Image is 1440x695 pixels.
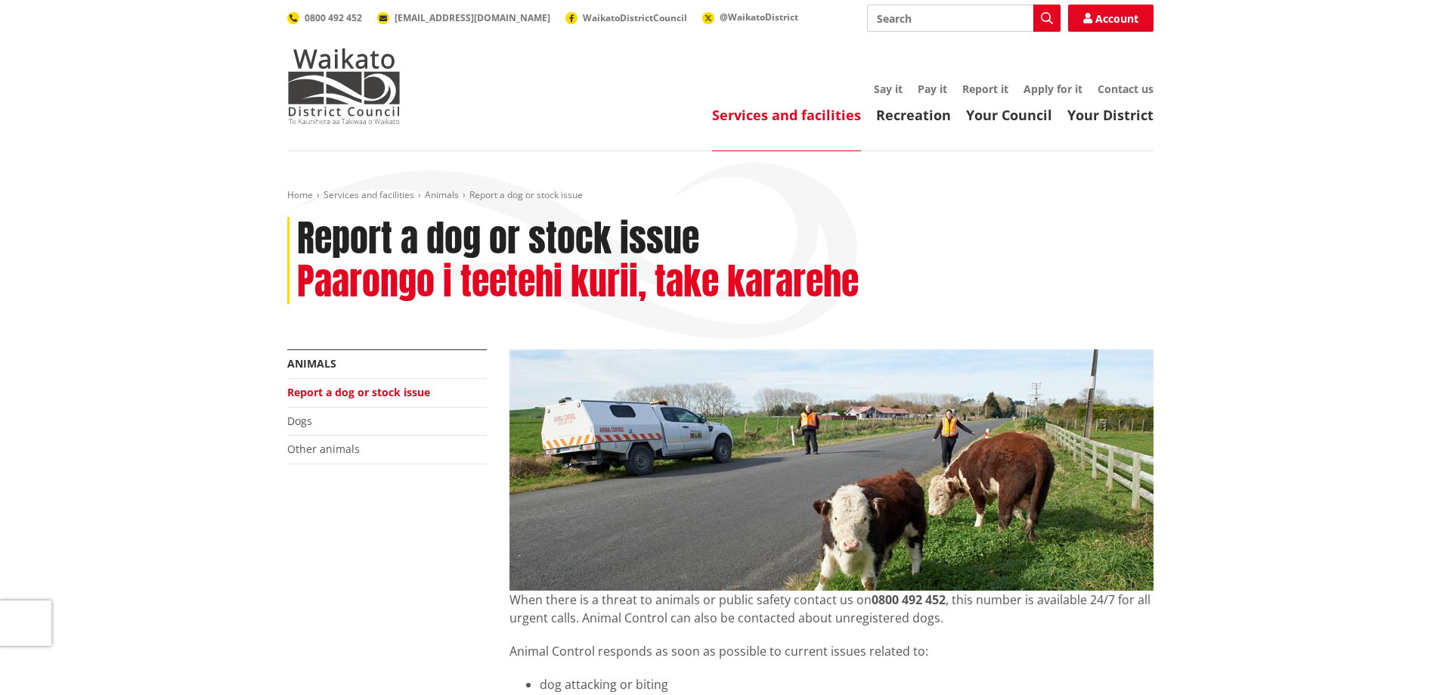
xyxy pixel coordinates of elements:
a: WaikatoDistrictCouncil [565,11,687,24]
a: Account [1068,5,1154,32]
a: Animals [287,356,336,371]
a: [EMAIL_ADDRESS][DOMAIN_NAME] [377,11,550,24]
span: Report a dog or stock issue [469,188,583,201]
h2: Paarongo i teetehi kurii, take kararehe [297,260,859,304]
a: 0800 492 452 [287,11,362,24]
span: WaikatoDistrictCouncil [583,11,687,24]
a: Your District [1067,106,1154,124]
a: Services and facilities [324,188,414,201]
img: Waikato District Council - Te Kaunihera aa Takiwaa o Waikato [287,48,401,124]
img: Report-an-animal-issue [509,349,1154,591]
a: Your Council [966,106,1052,124]
a: Report a dog or stock issue [287,385,430,399]
a: Recreation [876,106,951,124]
input: Search input [867,5,1061,32]
a: Apply for it [1023,82,1082,96]
a: Animals [425,188,459,201]
p: Animal Control responds as soon as possible to current issues related to: [509,642,1154,660]
h1: Report a dog or stock issue [297,217,699,261]
a: Say it [874,82,903,96]
span: @WaikatoDistrict [720,11,798,23]
a: @WaikatoDistrict [702,11,798,23]
p: When there is a threat to animals or public safety contact us on , this number is available 24/7 ... [509,591,1154,627]
li: dog attacking or biting [540,675,1154,693]
span: [EMAIL_ADDRESS][DOMAIN_NAME] [395,11,550,24]
a: Other animals [287,442,360,456]
span: 0800 492 452 [305,11,362,24]
a: Dogs [287,414,312,428]
a: Report it [962,82,1008,96]
strong: 0800 492 452 [872,591,946,608]
a: Services and facilities [712,106,861,124]
nav: breadcrumb [287,189,1154,202]
a: Contact us [1098,82,1154,96]
a: Pay it [918,82,947,96]
a: Home [287,188,313,201]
